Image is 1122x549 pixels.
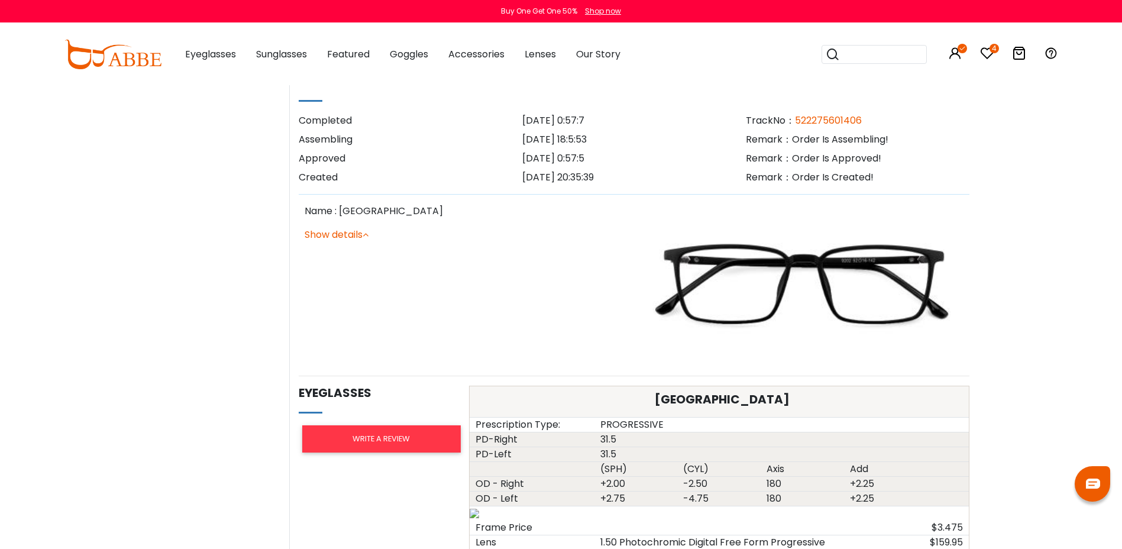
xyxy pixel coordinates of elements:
[522,170,746,185] div: [DATE] 20:35:39
[299,114,522,128] div: Completed
[844,492,927,506] div: +2.25
[579,6,621,16] a: Shop now
[746,133,969,147] div: Remark：Order Is Assembling!
[448,47,505,61] span: Accessories
[470,492,594,506] div: OD - Left
[930,535,963,549] span: $159.95
[594,521,969,535] div: $3.475
[478,392,966,406] h5: [GEOGRAPHIC_DATA]
[470,521,594,535] div: Frame Price
[677,492,761,506] div: -4.75
[390,47,428,61] span: Goggles
[305,228,368,241] a: Show details
[980,49,994,62] a: 4
[594,418,969,432] div: PROGRESSIVE
[470,447,594,461] div: PD-Left
[299,170,522,185] div: Created
[525,47,556,61] span: Lenses
[594,477,678,491] div: +2.00
[594,492,678,506] div: +2.75
[594,432,969,447] div: 31.5
[746,114,969,128] div: TrackNo：
[677,477,761,491] div: -2.50
[746,151,969,166] div: Remark：Order Is Approved!
[1086,479,1100,489] img: chat
[522,114,746,128] div: [DATE] 0:57:7
[470,477,594,491] div: OD - Right
[746,170,969,185] div: Remark：Order Is Created!
[470,509,479,518] img: undefined
[576,47,620,61] span: Our Story
[299,151,522,166] div: Approved
[594,447,969,461] div: 31.5
[299,133,522,147] div: Assembling
[305,204,628,218] p: Name : [GEOGRAPHIC_DATA]
[501,6,577,17] div: Buy One Get One 50%
[677,462,761,476] div: (CYL)
[844,462,927,476] div: Add
[299,386,458,400] h5: Eyeglasses
[470,432,594,447] div: PD-Right
[522,151,746,166] div: [DATE] 0:57:5
[185,47,236,61] span: Eyeglasses
[761,477,844,491] div: 180
[327,47,370,61] span: Featured
[302,425,461,453] a: Write a Review
[844,477,927,491] div: +2.25
[256,47,307,61] span: Sunglasses
[761,492,844,506] div: 180
[990,44,999,53] i: 4
[64,40,161,69] img: abbeglasses.com
[522,133,746,147] div: [DATE] 18:5:53
[470,418,594,432] div: Prescription Type:
[761,462,844,476] div: Axis
[594,462,678,476] div: (SPH)
[585,6,621,17] div: Shop now
[795,114,862,127] a: 522275601406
